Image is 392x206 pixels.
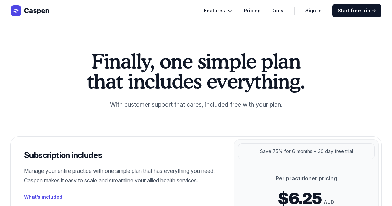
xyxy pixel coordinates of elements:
span: Features [204,7,225,15]
p: With customer support that cares, included free with your plan. [83,99,309,110]
p: Manage your entire practice with one simple plan that has everything you need. Caspen makes it ea... [24,166,218,185]
h4: What’s included [24,193,62,201]
h3: Subscription includes [24,150,218,161]
p: Per practitioner pricing [264,174,349,182]
span: → [372,8,376,13]
span: Start free trial [338,7,376,14]
a: Start free trial [332,4,381,17]
a: Docs [271,7,283,15]
button: Features [204,7,233,15]
a: Sign in [305,7,322,15]
h2: Finally, one simple plan that includes everything. [83,51,309,91]
p: Save 75% for 6 months + 30 day free trial [260,147,353,155]
a: Pricing [244,7,261,15]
